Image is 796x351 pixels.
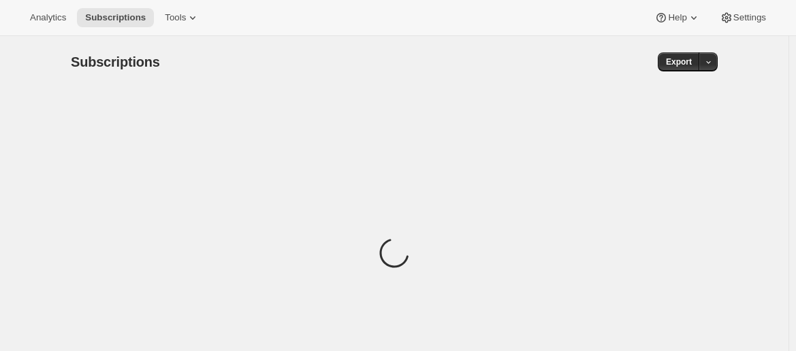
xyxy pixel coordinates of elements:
[165,12,186,23] span: Tools
[85,12,146,23] span: Subscriptions
[733,12,766,23] span: Settings
[712,8,774,27] button: Settings
[77,8,154,27] button: Subscriptions
[666,56,692,67] span: Export
[157,8,208,27] button: Tools
[22,8,74,27] button: Analytics
[71,54,160,69] span: Subscriptions
[668,12,686,23] span: Help
[658,52,700,71] button: Export
[646,8,708,27] button: Help
[30,12,66,23] span: Analytics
